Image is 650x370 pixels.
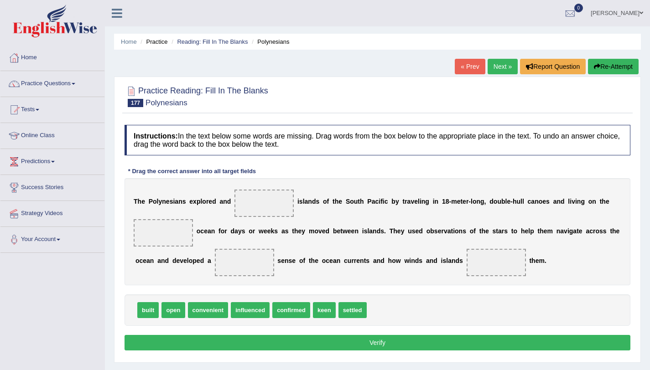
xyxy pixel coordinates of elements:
b: n [476,198,480,205]
b: e [292,257,296,264]
b: e [542,198,546,205]
b: n [452,257,456,264]
b: n [373,227,377,235]
b: e [338,198,342,205]
b: d [415,257,419,264]
b: e [397,227,401,235]
b: b [333,227,337,235]
b: t [600,198,602,205]
b: t [511,227,514,235]
b: P [367,198,371,205]
b: w [259,227,264,235]
b: i [383,198,385,205]
b: x [193,198,197,205]
b: o [392,257,396,264]
b: h [388,257,392,264]
b: e [166,198,170,205]
b: e [337,227,340,235]
b: w [343,227,348,235]
span: Drop target [134,219,193,247]
b: r [502,227,504,235]
b: s [364,227,368,235]
b: i [570,198,572,205]
a: Next » [488,59,518,74]
b: e [197,257,200,264]
b: o [189,257,193,264]
b: a [219,198,223,205]
a: Practice Questions [0,71,104,94]
b: c [139,257,143,264]
b: s [599,227,603,235]
b: l [446,257,448,264]
b: e [463,198,466,205]
b: n [421,198,426,205]
button: Report Question [520,59,586,74]
b: n [535,198,539,205]
b: o [197,227,201,235]
b: d [172,257,177,264]
b: t [479,227,482,235]
b: n [211,227,215,235]
b: h [311,257,315,264]
b: e [329,257,333,264]
b: n [360,257,364,264]
b: l [157,198,159,205]
b: s [277,257,281,264]
b: a [372,198,375,205]
b: d [227,198,231,205]
b: f [380,198,383,205]
b: w [404,257,409,264]
b: Instructions: [134,132,178,140]
b: - [449,198,452,205]
b: u [516,198,520,205]
b: - [468,198,471,205]
b: i [420,198,421,205]
b: o [221,227,225,235]
b: s [493,227,496,235]
b: s [412,227,416,235]
b: o [539,198,543,205]
b: s [442,257,446,264]
b: a [175,198,178,205]
b: e [298,227,302,235]
b: t [460,198,463,205]
b: g [581,198,585,205]
span: 177 [128,99,143,107]
b: n [285,257,289,264]
b: e [141,198,145,205]
b: l [187,257,189,264]
b: a [234,227,238,235]
li: Practice [138,37,167,46]
b: o [455,227,459,235]
b: a [560,227,564,235]
b: i [433,198,435,205]
b: f [303,257,305,264]
b: i [567,227,569,235]
b: l [367,227,369,235]
b: g [480,198,484,205]
b: i [362,227,364,235]
b: d [456,257,460,264]
a: Online Class [0,123,104,146]
b: a [586,227,589,235]
b: o [135,257,140,264]
b: r [405,198,407,205]
b: p [192,257,197,264]
b: e [457,198,461,205]
b: o [514,227,518,235]
b: n [411,257,415,264]
b: n [150,257,154,264]
b: e [616,227,620,235]
b: a [305,198,308,205]
b: c [375,198,379,205]
b: n [178,198,182,205]
b: v [444,227,447,235]
b: k [271,227,275,235]
b: t [610,227,612,235]
b: a [373,257,377,264]
b: e [208,198,212,205]
b: o [494,198,498,205]
b: s [419,257,422,264]
b: o [473,198,477,205]
b: d [561,198,565,205]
